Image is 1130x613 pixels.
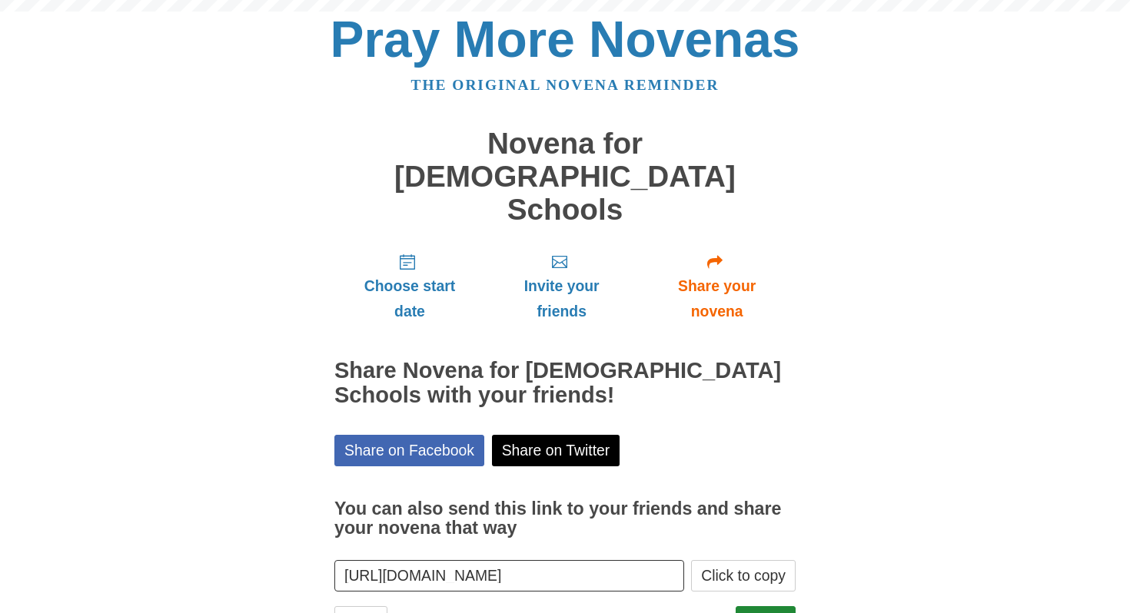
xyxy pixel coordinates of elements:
span: Share your novena [653,273,780,324]
span: Choose start date [350,273,470,324]
a: Invite your friends [485,241,638,333]
a: Share on Facebook [334,435,484,466]
span: Invite your friends [500,273,623,324]
a: Share on Twitter [492,435,620,466]
h3: You can also send this link to your friends and share your novena that way [334,499,796,538]
h1: Novena for [DEMOGRAPHIC_DATA] Schools [334,128,796,226]
h2: Share Novena for [DEMOGRAPHIC_DATA] Schools with your friends! [334,359,796,408]
button: Click to copy [691,560,796,591]
a: The original novena reminder [411,77,720,93]
a: Pray More Novenas [331,11,800,68]
a: Share your novena [638,241,796,333]
a: Choose start date [334,241,485,333]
